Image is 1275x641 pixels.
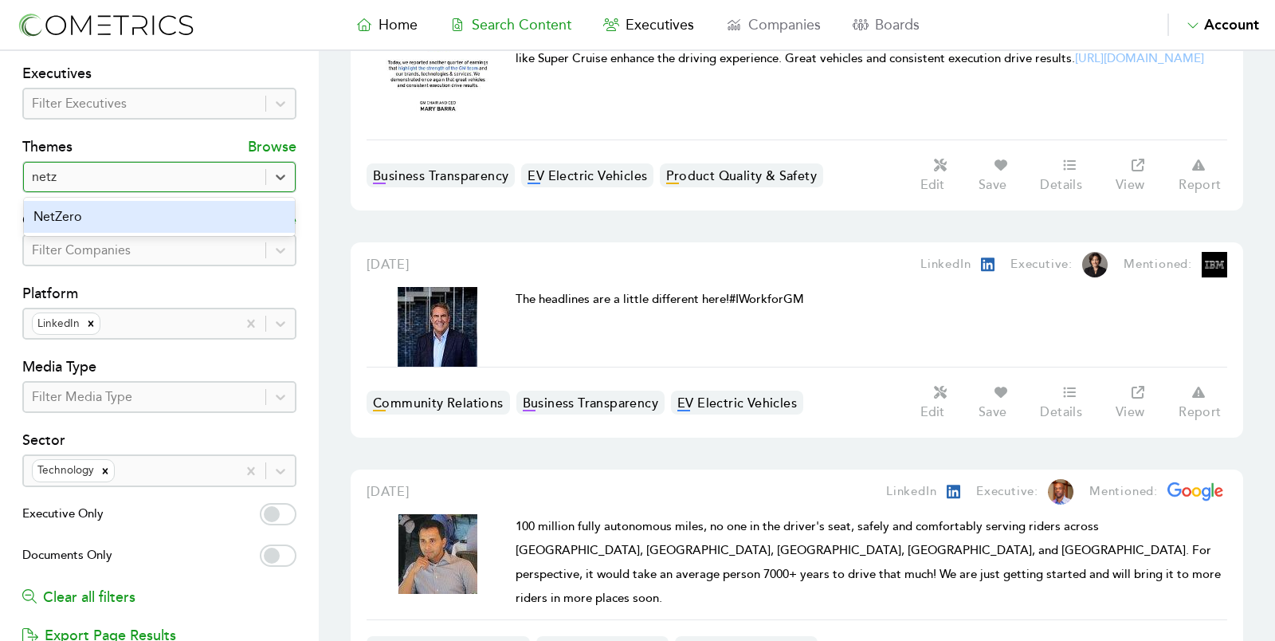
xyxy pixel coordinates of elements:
[248,136,296,161] p: Browse
[1073,482,1227,501] a: Mentioned:
[379,16,418,33] span: Home
[1167,14,1259,36] button: Account
[660,163,823,187] a: Product Quality & Safety
[516,292,804,307] span: The headlines are a little different here!#IWorkforGM
[398,287,477,367] img: Cometrics Content Result Image
[22,429,296,454] h4: Sector
[472,16,571,33] span: Search Content
[1107,383,1170,422] a: View
[367,255,410,274] a: [DATE]
[1204,16,1259,33] span: Account
[521,163,653,187] a: EV Electric Vehicles
[886,482,936,501] p: LinkedIn
[24,201,295,233] div: NetZero
[1108,252,1227,277] a: Mentioned:
[920,255,971,274] p: LinkedIn
[1032,383,1107,422] a: Details
[875,16,920,33] span: Boards
[1040,404,1082,420] p: Details
[22,282,296,308] h4: Platform
[22,545,112,567] span: Documents Only
[516,391,665,415] a: Business Transparency
[1124,255,1192,274] p: Mentioned:
[22,356,296,381] h4: Media Type
[367,391,510,415] a: Community Relations
[837,14,936,36] a: Boards
[33,313,82,334] div: LinkedIn
[920,404,944,420] p: Edit
[912,156,970,195] button: Edit
[1107,156,1170,195] a: View
[367,482,410,501] a: [DATE]
[16,10,195,40] img: logo-refresh-RPX2ODFg.svg
[976,482,1038,501] p: Executive:
[516,519,1221,606] span: 100 million fully autonomous miles, no one in the driver's seat, safely and comfortably serving r...
[1179,404,1221,420] p: Report
[22,136,73,161] h4: Themes
[748,16,821,33] span: Companies
[96,460,114,481] div: Remove Technology
[340,14,433,36] a: Home
[710,14,837,36] a: Companies
[626,16,694,33] span: Executives
[1179,177,1221,193] p: Report
[587,14,710,36] a: Executives
[1075,51,1204,66] a: [URL][DOMAIN_NAME]
[979,177,1007,193] p: Save
[22,503,104,525] span: Executive Only
[1032,156,1107,195] a: Details
[912,383,970,422] button: Edit
[367,163,515,187] a: Business Transparency
[1010,255,1073,274] p: Executive:
[979,404,1007,420] p: Save
[22,209,95,234] h4: Companies
[33,460,96,481] div: Technology
[920,177,944,193] p: Edit
[671,391,803,415] a: EV Electric Vehicles
[22,62,296,88] h4: Executives
[1040,177,1082,193] p: Details
[1116,404,1145,420] p: View
[82,313,100,334] div: Remove LinkedIn
[1089,482,1158,501] p: Mentioned:
[398,514,477,594] img: Cometrics Content Result Image
[367,257,410,273] span: [DATE]
[22,588,135,606] a: Clear all filters
[433,14,587,36] a: Search Content
[367,484,410,500] span: [DATE]
[1116,177,1145,193] p: View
